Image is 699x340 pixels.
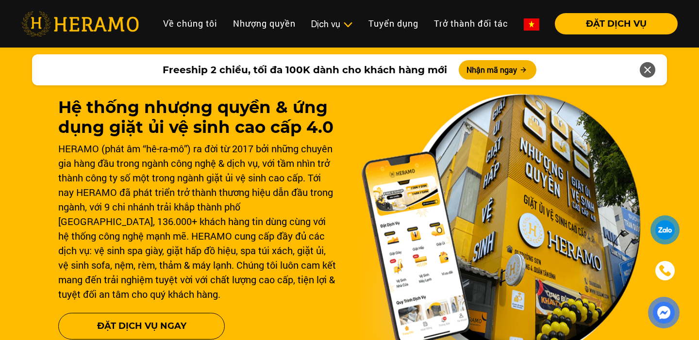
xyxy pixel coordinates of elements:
img: subToggleIcon [343,20,353,30]
h1: Hệ thống nhượng quyền & ứng dụng giặt ủi vệ sinh cao cấp 4.0 [58,97,338,137]
button: Nhận mã ngay [459,60,536,80]
button: ĐẶT DỊCH VỤ [555,13,678,34]
img: phone-icon [660,265,671,276]
img: heramo-logo.png [21,11,139,36]
span: Freeship 2 chiều, tối đa 100K dành cho khách hàng mới [163,63,447,77]
div: Dịch vụ [311,17,353,31]
a: Trở thành đối tác [426,13,516,34]
a: Nhượng quyền [225,13,303,34]
button: Đặt Dịch Vụ Ngay [58,313,225,340]
a: phone-icon [652,258,678,284]
a: Về chúng tôi [155,13,225,34]
a: Tuyển dụng [361,13,426,34]
a: ĐẶT DỊCH VỤ [547,19,678,28]
img: vn-flag.png [524,18,539,31]
div: HERAMO (phát âm “hê-ra-mô”) ra đời từ 2017 bởi những chuyên gia hàng đầu trong ngành công nghệ & ... [58,141,338,301]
